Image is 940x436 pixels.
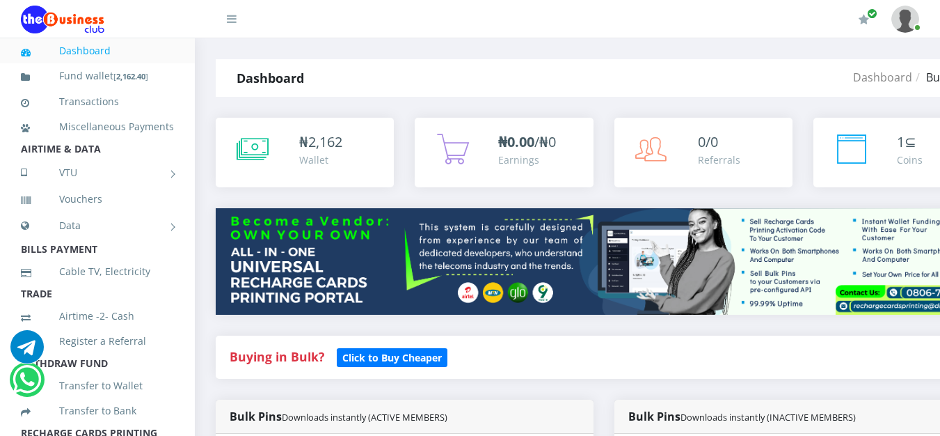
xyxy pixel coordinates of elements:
[308,132,342,151] span: 2,162
[897,132,923,153] div: ⊆
[10,341,44,364] a: Chat for support
[21,395,174,427] a: Transfer to Bank
[498,153,556,167] div: Earnings
[216,118,394,187] a: ₦2,162 Wallet
[21,86,174,118] a: Transactions
[21,155,174,190] a: VTU
[859,14,869,25] i: Renew/Upgrade Subscription
[21,370,174,402] a: Transfer to Wallet
[21,35,174,67] a: Dashboard
[13,373,41,396] a: Chat for support
[116,71,145,81] b: 2,162.40
[498,132,534,151] b: ₦0.00
[498,132,556,151] span: /₦0
[299,132,342,153] div: ₦
[21,183,174,215] a: Vouchers
[113,71,148,81] small: [ ]
[21,300,174,332] a: Airtime -2- Cash
[415,118,593,187] a: ₦0.00/₦0 Earnings
[891,6,919,33] img: User
[299,153,342,167] div: Wallet
[337,348,447,365] a: Click to Buy Cheaper
[867,8,877,19] span: Renew/Upgrade Subscription
[21,111,174,143] a: Miscellaneous Payments
[21,325,174,357] a: Register a Referral
[21,60,174,93] a: Fund wallet[2,162.40]
[282,411,447,423] small: Downloads instantly (ACTIVE MEMBERS)
[342,351,442,364] b: Click to Buy Cheaper
[237,70,304,86] strong: Dashboard
[680,411,856,423] small: Downloads instantly (INACTIVE MEMBERS)
[21,208,174,243] a: Data
[230,409,447,424] strong: Bulk Pins
[230,348,324,365] strong: Buying in Bulk?
[614,118,792,187] a: 0/0 Referrals
[897,132,905,151] span: 1
[698,132,718,151] span: 0/0
[853,70,912,85] a: Dashboard
[21,6,104,33] img: Logo
[897,153,923,167] div: Coins
[628,409,856,424] strong: Bulk Pins
[698,153,740,167] div: Referrals
[21,256,174,288] a: Cable TV, Electricity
